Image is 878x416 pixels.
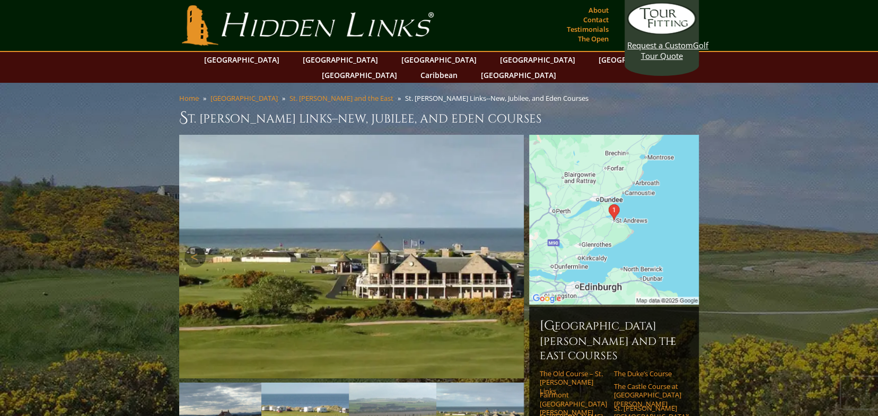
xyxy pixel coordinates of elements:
a: Caribbean [415,67,463,83]
a: [GEOGRAPHIC_DATA] [396,52,482,67]
a: [GEOGRAPHIC_DATA] [495,52,581,67]
li: St. [PERSON_NAME] Links--New, Jubilee, and Eden Courses [405,93,593,103]
a: The Castle Course at [GEOGRAPHIC_DATA][PERSON_NAME] [614,382,681,408]
a: Testimonials [564,22,611,37]
a: Home [179,93,199,103]
a: St. [PERSON_NAME] and the East [289,93,393,103]
span: Request a Custom [627,40,693,50]
a: Contact [581,12,611,27]
a: About [586,3,611,18]
a: Previous [185,246,206,267]
a: [GEOGRAPHIC_DATA] [317,67,402,83]
a: [GEOGRAPHIC_DATA] [210,93,278,103]
a: The Old Course – St. [PERSON_NAME] Links [540,369,607,395]
h1: St. [PERSON_NAME] Links–New, Jubilee, and Eden Courses [179,107,699,128]
h6: [GEOGRAPHIC_DATA][PERSON_NAME] and the East Courses [540,317,688,363]
a: [GEOGRAPHIC_DATA] [476,67,561,83]
img: Google Map of Jubilee Course, St Andrews Links, St Andrews, United Kingdom [529,135,699,305]
a: The Open [575,31,611,46]
a: [GEOGRAPHIC_DATA] [593,52,679,67]
a: The Duke’s Course [614,369,681,378]
a: [GEOGRAPHIC_DATA] [199,52,285,67]
a: [GEOGRAPHIC_DATA] [297,52,383,67]
a: Request a CustomGolf Tour Quote [627,3,696,61]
